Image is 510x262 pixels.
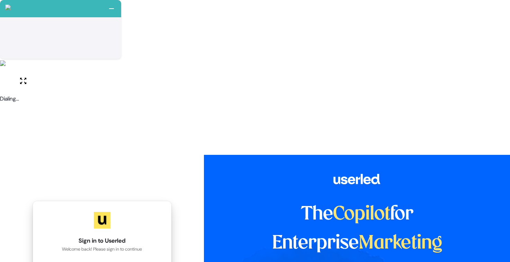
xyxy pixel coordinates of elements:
[46,246,158,252] p: Welcome back! Please sign in to continue
[94,212,110,228] img: Userled
[333,205,390,223] span: Copilot
[46,237,158,245] h1: Sign in to Userled
[359,234,442,252] span: Marketing
[5,4,11,10] img: callcloud-icon-white-35.svg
